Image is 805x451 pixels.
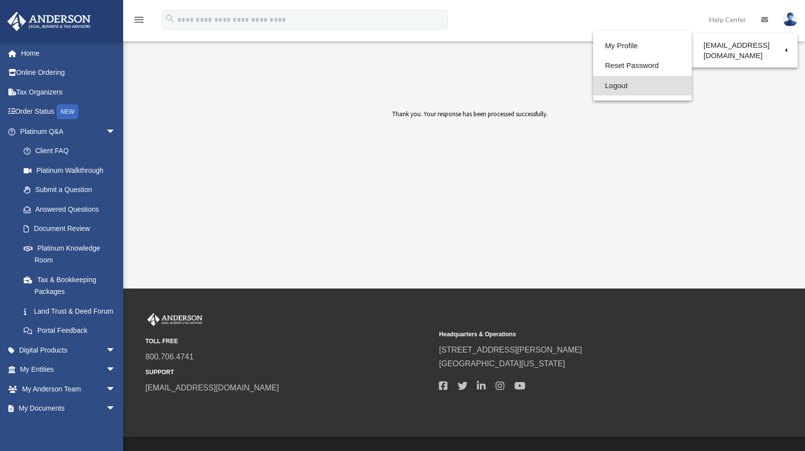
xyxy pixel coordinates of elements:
a: My Anderson Teamarrow_drop_down [7,379,131,399]
a: Logout [593,76,692,96]
a: My Entitiesarrow_drop_down [7,360,131,380]
small: SUPPORT [145,367,432,378]
a: menu [133,17,145,26]
img: Anderson Advisors Platinum Portal [145,313,204,326]
a: Portal Feedback [14,321,131,341]
small: TOLL FREE [145,336,432,347]
a: Answered Questions [14,199,131,219]
a: [STREET_ADDRESS][PERSON_NAME] [439,346,582,354]
a: Submit a Question [14,180,131,200]
img: Anderson Advisors Platinum Portal [4,12,94,31]
a: Land Trust & Deed Forum [14,301,131,321]
a: 800.706.4741 [145,353,194,361]
img: User Pic [783,12,798,27]
i: menu [133,14,145,26]
a: Reset Password [593,56,692,76]
a: Platinum Q&Aarrow_drop_down [7,122,131,141]
span: arrow_drop_down [106,399,126,419]
a: Order StatusNEW [7,102,131,122]
a: Online Ordering [7,63,131,83]
a: Platinum Walkthrough [14,161,131,180]
a: Home [7,43,131,63]
a: My Profile [593,36,692,56]
i: search [165,13,175,24]
a: Tax Organizers [7,82,131,102]
a: Client FAQ [14,141,131,161]
span: arrow_drop_down [106,360,126,380]
span: arrow_drop_down [106,379,126,399]
a: [EMAIL_ADDRESS][DOMAIN_NAME] [692,36,798,65]
div: Thank you. Your response has been processed successfully. [287,109,653,183]
span: arrow_drop_down [106,122,126,142]
a: Platinum Knowledge Room [14,238,131,270]
a: Tax & Bookkeeping Packages [14,270,131,301]
div: NEW [57,104,78,119]
a: [GEOGRAPHIC_DATA][US_STATE] [439,359,565,368]
small: Headquarters & Operations [439,329,726,340]
a: My Documentsarrow_drop_down [7,399,131,419]
a: Digital Productsarrow_drop_down [7,340,131,360]
a: [EMAIL_ADDRESS][DOMAIN_NAME] [145,384,279,392]
a: Document Review [14,219,126,239]
span: arrow_drop_down [106,340,126,360]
